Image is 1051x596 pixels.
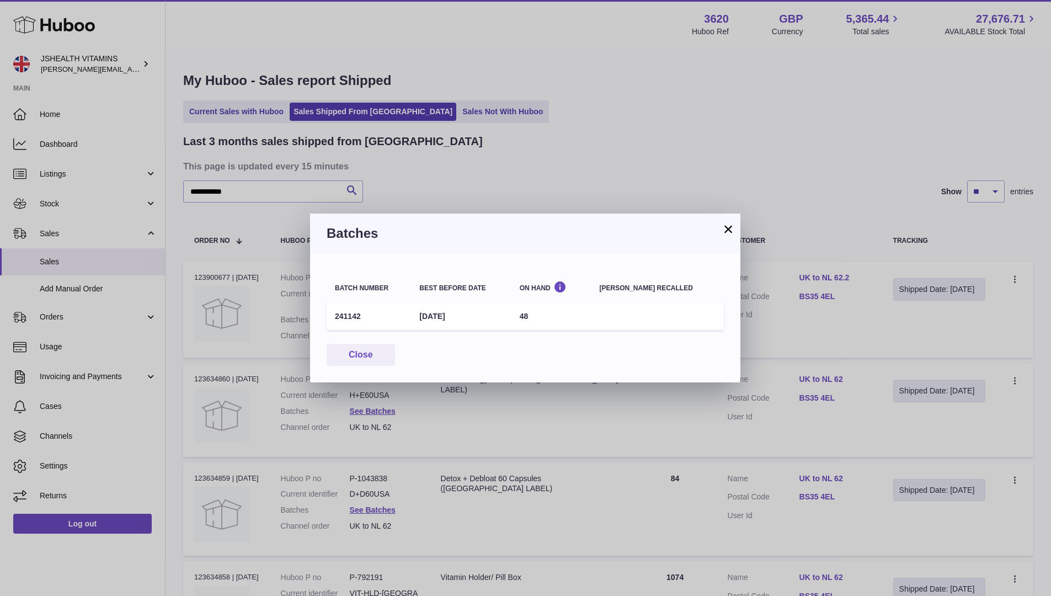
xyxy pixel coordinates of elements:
button: × [722,222,735,236]
h3: Batches [327,225,724,242]
button: Close [327,344,395,366]
div: Batch number [335,285,403,292]
div: [PERSON_NAME] recalled [600,285,716,292]
td: [DATE] [411,303,511,330]
div: Best before date [419,285,503,292]
td: 48 [511,303,591,330]
div: On Hand [520,281,583,291]
td: 241142 [327,303,411,330]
